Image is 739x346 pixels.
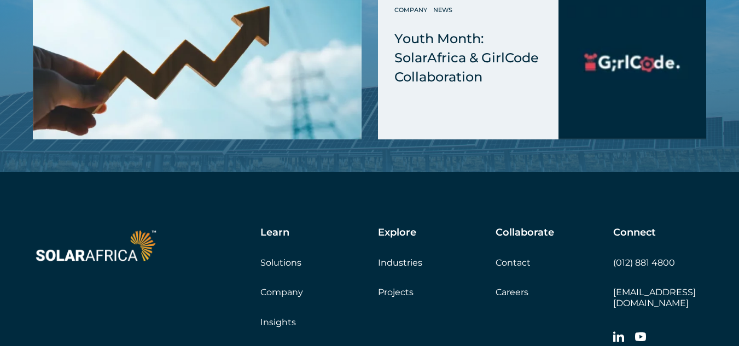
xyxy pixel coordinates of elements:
a: [EMAIL_ADDRESS][DOMAIN_NAME] [613,287,696,308]
a: Company [394,4,430,15]
a: News [433,4,455,15]
a: Insights [260,317,296,327]
a: Careers [496,287,528,297]
a: Contact [496,257,531,268]
h5: Explore [378,227,416,239]
a: (012) 881 4800 [613,257,675,268]
a: Company [260,287,303,297]
a: Solutions [260,257,301,268]
h5: Learn [260,227,289,239]
h5: Connect [613,227,656,239]
h5: Collaborate [496,227,554,239]
span: Youth Month: SolarAfrica & GirlCode Collaboration [394,31,539,85]
a: Projects [378,287,414,297]
a: Industries [378,257,422,268]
